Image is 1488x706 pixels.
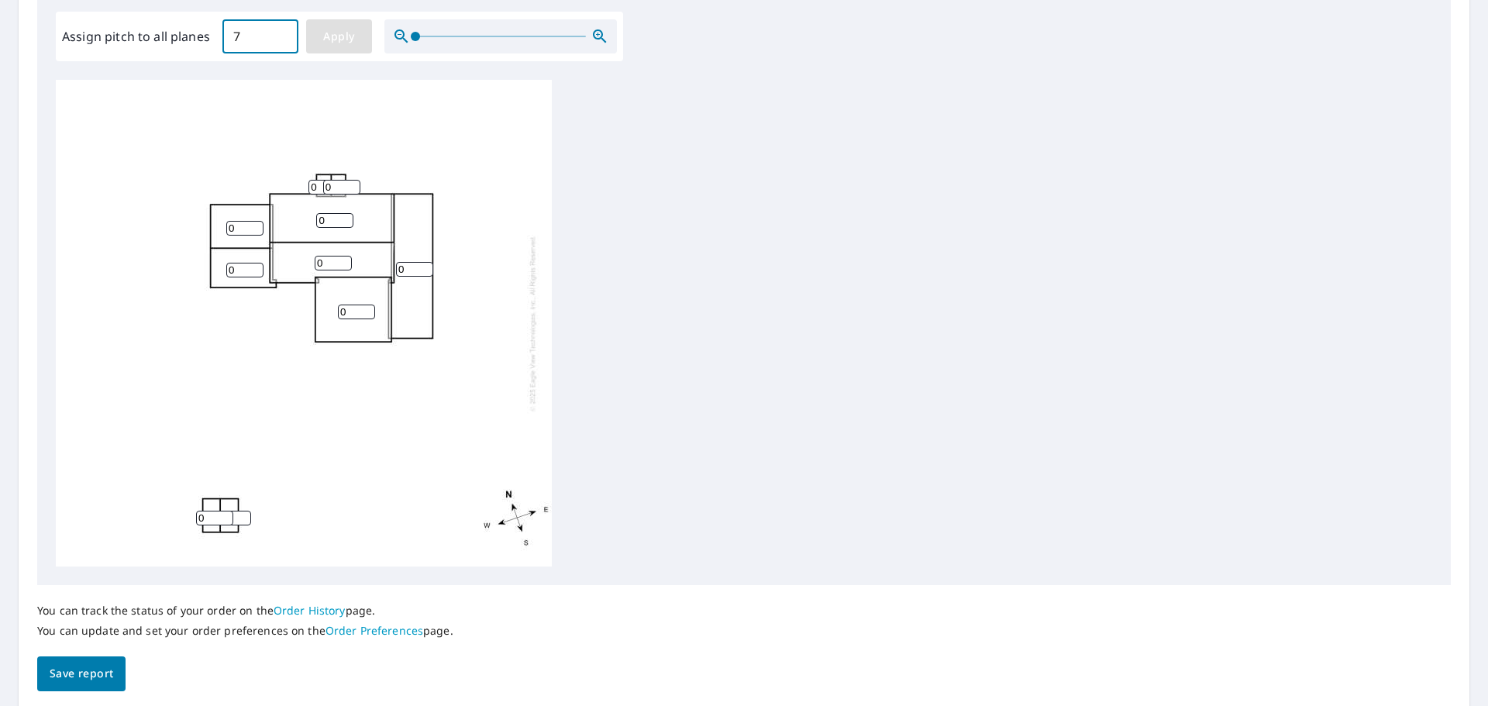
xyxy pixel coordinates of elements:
[274,603,346,618] a: Order History
[306,19,372,53] button: Apply
[37,624,453,638] p: You can update and set your order preferences on the page.
[325,623,423,638] a: Order Preferences
[50,664,113,684] span: Save report
[222,15,298,58] input: 00.0
[62,27,210,46] label: Assign pitch to all planes
[37,656,126,691] button: Save report
[319,27,360,46] span: Apply
[37,604,453,618] p: You can track the status of your order on the page.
